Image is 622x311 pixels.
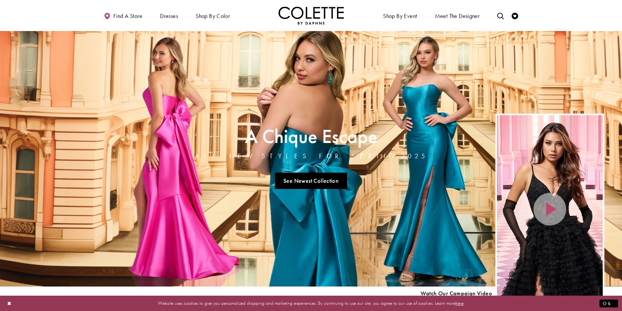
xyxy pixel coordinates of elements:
[435,13,480,19] span: Meet the designer
[455,300,464,306] a: here
[279,7,344,24] img: Colette by Daphne
[433,7,482,24] a: Meet the designer
[113,13,142,19] span: Find a store
[381,7,419,24] span: Shop By Event
[599,299,618,307] button: Submit Dialog
[279,7,344,24] a: Visit Home Page
[275,173,347,189] a: See Newest Collection A Chique Escape All New Styles For Spring 2025
[420,290,492,297] span: Play Slide #15 Video
[496,7,505,24] a: Toggle search
[4,298,15,309] button: Close Dialog
[160,13,178,19] span: Dresses
[193,170,429,192] ul: Slider Links
[47,299,575,308] p: Website uses cookies to give you personalized shopping and marketing experiences. By continuing t...
[102,7,144,24] a: Find a store
[510,7,520,24] a: Check Wishlist
[383,13,417,19] span: Shop By Event
[196,13,230,19] span: Shop by color
[158,7,180,24] span: Dresses
[194,7,231,24] span: Shop by color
